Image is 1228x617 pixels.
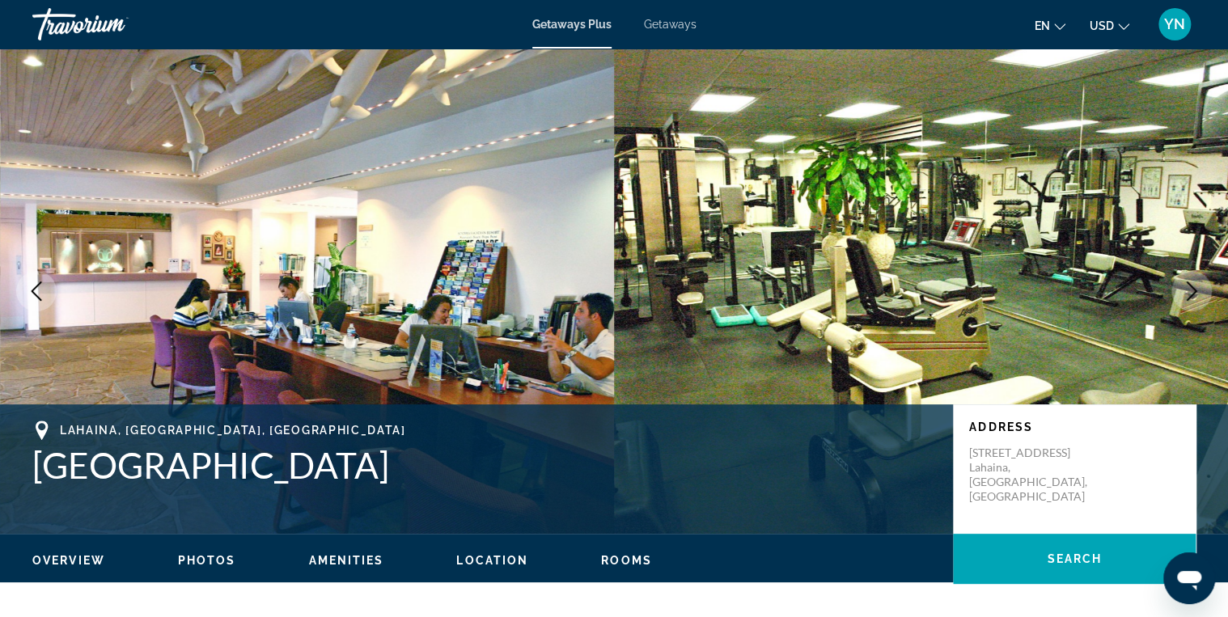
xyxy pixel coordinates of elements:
a: Getaways Plus [532,18,612,31]
a: Getaways [644,18,697,31]
iframe: Button to launch messaging window [1163,552,1215,604]
button: Search [953,534,1196,584]
p: Address [969,420,1179,433]
p: [STREET_ADDRESS] Lahaina, [GEOGRAPHIC_DATA], [GEOGRAPHIC_DATA] [969,446,1099,504]
button: Amenities [308,553,383,568]
button: Previous image [16,271,57,311]
span: YN [1164,16,1185,32]
span: en [1035,19,1050,32]
span: Lahaina, [GEOGRAPHIC_DATA], [GEOGRAPHIC_DATA] [60,424,406,437]
button: Change currency [1090,14,1129,37]
span: Location [456,554,528,567]
span: USD [1090,19,1114,32]
button: Photos [178,553,236,568]
span: Search [1047,552,1102,565]
span: Rooms [601,554,652,567]
button: Change language [1035,14,1065,37]
button: Rooms [601,553,652,568]
span: Amenities [308,554,383,567]
span: Photos [178,554,236,567]
button: Overview [32,553,105,568]
button: Next image [1171,271,1212,311]
span: Overview [32,554,105,567]
button: User Menu [1154,7,1196,41]
button: Location [456,553,528,568]
a: Travorium [32,3,194,45]
h1: [GEOGRAPHIC_DATA] [32,444,937,486]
